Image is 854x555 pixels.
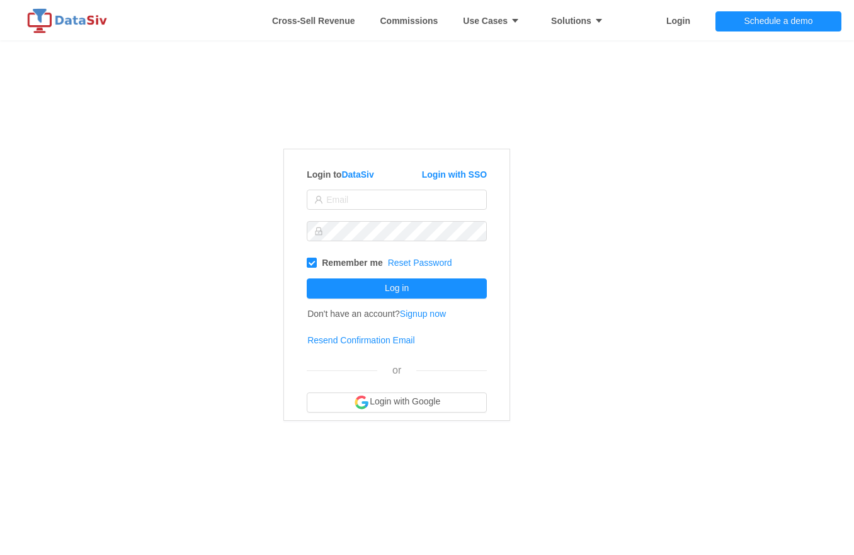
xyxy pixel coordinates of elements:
[25,8,113,33] img: logo
[591,16,603,25] i: icon: caret-down
[314,227,323,236] i: icon: lock
[380,2,438,40] a: Commissions
[508,16,520,25] i: icon: caret-down
[715,11,841,31] button: Schedule a demo
[392,365,401,375] span: or
[341,169,373,180] a: DataSiv
[422,169,487,180] a: Login with SSO
[307,278,487,299] button: Log in
[388,258,452,268] a: Reset Password
[307,335,414,345] a: Resend Confirmation Email
[551,16,610,26] strong: Solutions
[314,195,323,204] i: icon: user
[272,2,355,40] a: Whitespace
[307,392,487,413] button: Login with Google
[463,16,526,26] strong: Use Cases
[307,190,487,210] input: Email
[322,258,383,268] strong: Remember me
[307,300,447,327] td: Don't have an account?
[666,2,690,40] a: Login
[307,169,374,180] strong: Login to
[400,309,446,319] a: Signup now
